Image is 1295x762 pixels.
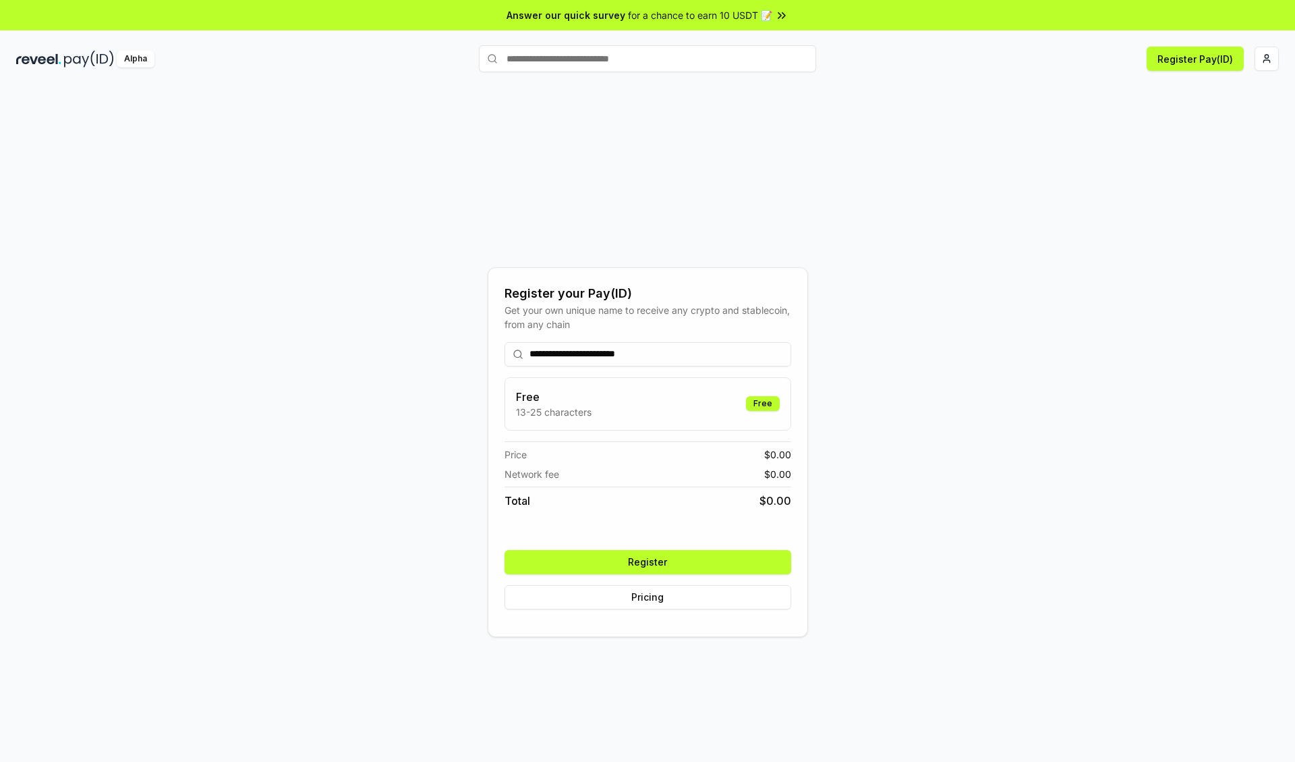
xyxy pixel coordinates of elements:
[117,51,154,67] div: Alpha
[505,550,791,574] button: Register
[505,585,791,609] button: Pricing
[507,8,625,22] span: Answer our quick survey
[505,303,791,331] div: Get your own unique name to receive any crypto and stablecoin, from any chain
[516,405,592,419] p: 13-25 characters
[1147,47,1244,71] button: Register Pay(ID)
[628,8,772,22] span: for a chance to earn 10 USDT 📝
[764,447,791,462] span: $ 0.00
[759,493,791,509] span: $ 0.00
[64,51,114,67] img: pay_id
[505,467,559,481] span: Network fee
[505,493,530,509] span: Total
[16,51,61,67] img: reveel_dark
[764,467,791,481] span: $ 0.00
[505,447,527,462] span: Price
[746,396,780,411] div: Free
[505,284,791,303] div: Register your Pay(ID)
[516,389,592,405] h3: Free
